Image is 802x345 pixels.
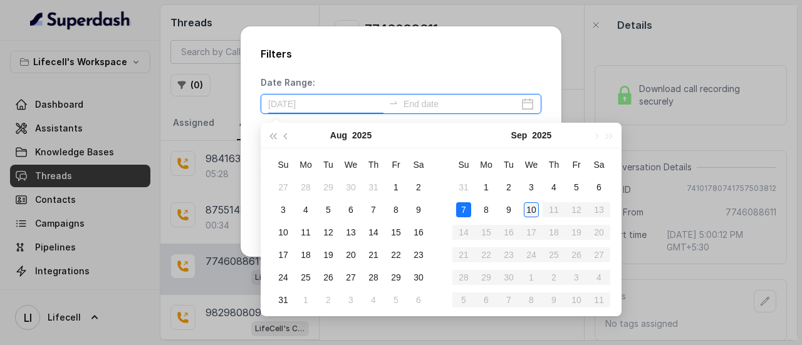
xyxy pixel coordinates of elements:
[385,221,407,244] td: 2025-08-15
[294,176,317,198] td: 2025-07-28
[272,153,294,176] th: Su
[294,221,317,244] td: 2025-08-11
[261,46,541,61] h2: Filters
[298,292,313,307] div: 1
[411,180,426,195] div: 2
[388,98,398,108] span: swap-right
[343,292,358,307] div: 3
[452,176,475,198] td: 2025-08-31
[276,225,291,240] div: 10
[565,153,588,176] th: Fr
[294,153,317,176] th: Mo
[591,180,607,195] div: 6
[317,289,340,311] td: 2025-09-02
[362,198,385,221] td: 2025-08-07
[456,180,471,195] div: 31
[321,225,336,240] div: 12
[511,123,528,148] button: Sep
[317,153,340,176] th: Tu
[569,180,584,195] div: 5
[407,176,430,198] td: 2025-08-02
[343,225,358,240] div: 13
[456,202,471,217] div: 7
[385,266,407,289] td: 2025-08-29
[330,123,347,148] button: Aug
[340,221,362,244] td: 2025-08-13
[524,202,539,217] div: 10
[272,244,294,266] td: 2025-08-17
[411,247,426,262] div: 23
[276,270,291,285] div: 24
[298,270,313,285] div: 25
[479,180,494,195] div: 1
[411,270,426,285] div: 30
[321,292,336,307] div: 2
[362,221,385,244] td: 2025-08-14
[385,289,407,311] td: 2025-09-05
[543,176,565,198] td: 2025-09-04
[298,225,313,240] div: 11
[298,202,313,217] div: 4
[294,244,317,266] td: 2025-08-18
[294,289,317,311] td: 2025-09-01
[388,247,404,262] div: 22
[497,198,520,221] td: 2025-09-09
[520,176,543,198] td: 2025-09-03
[321,270,336,285] div: 26
[261,76,315,89] p: Date Range:
[352,123,372,148] button: 2025
[407,289,430,311] td: 2025-09-06
[588,176,610,198] td: 2025-09-06
[452,153,475,176] th: Su
[298,180,313,195] div: 28
[343,180,358,195] div: 30
[362,153,385,176] th: Th
[543,153,565,176] th: Th
[388,98,398,108] span: to
[404,97,519,111] input: End date
[388,292,404,307] div: 5
[479,202,494,217] div: 8
[388,202,404,217] div: 8
[532,123,551,148] button: 2025
[501,202,516,217] div: 9
[321,247,336,262] div: 19
[362,176,385,198] td: 2025-07-31
[362,244,385,266] td: 2025-08-21
[407,198,430,221] td: 2025-08-09
[388,180,404,195] div: 1
[366,202,381,217] div: 7
[340,266,362,289] td: 2025-08-27
[268,97,383,111] input: Start date
[475,153,497,176] th: Mo
[565,176,588,198] td: 2025-09-05
[321,180,336,195] div: 29
[272,176,294,198] td: 2025-07-27
[340,176,362,198] td: 2025-07-30
[385,198,407,221] td: 2025-08-08
[520,198,543,221] td: 2025-09-10
[411,292,426,307] div: 6
[366,270,381,285] div: 28
[294,266,317,289] td: 2025-08-25
[452,198,475,221] td: 2025-09-07
[497,176,520,198] td: 2025-09-02
[272,289,294,311] td: 2025-08-31
[385,244,407,266] td: 2025-08-22
[501,180,516,195] div: 2
[407,221,430,244] td: 2025-08-16
[407,244,430,266] td: 2025-08-23
[317,244,340,266] td: 2025-08-19
[276,202,291,217] div: 3
[411,202,426,217] div: 9
[520,153,543,176] th: We
[343,247,358,262] div: 20
[317,221,340,244] td: 2025-08-12
[272,198,294,221] td: 2025-08-03
[475,176,497,198] td: 2025-09-01
[407,153,430,176] th: Sa
[588,153,610,176] th: Sa
[497,153,520,176] th: Tu
[362,266,385,289] td: 2025-08-28
[343,202,358,217] div: 6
